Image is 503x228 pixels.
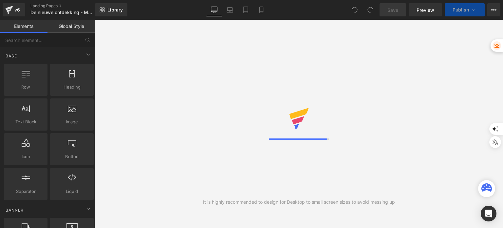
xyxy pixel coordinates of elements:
a: Laptop [222,3,238,16]
span: Row [6,84,46,91]
span: De nieuwe ontdekking - Marianne (Fijne lijntjes rimpels) [30,10,93,15]
span: Separator [6,188,46,195]
span: Publish [453,7,469,12]
button: Undo [348,3,361,16]
span: Icon [6,153,46,160]
a: New Library [95,3,127,16]
span: Save [387,7,398,13]
div: It is highly recommended to design for Desktop to small screen sizes to avoid messing up [203,198,395,206]
span: Liquid [52,188,92,195]
span: Image [52,118,92,125]
span: Button [52,153,92,160]
span: Heading [52,84,92,91]
a: Global Style [47,20,95,33]
button: Publish [445,3,485,16]
button: More [487,3,500,16]
a: Preview [409,3,442,16]
span: Text Block [6,118,46,125]
a: v6 [3,3,25,16]
span: Library [107,7,123,13]
div: Open Intercom Messenger [481,206,496,221]
span: Banner [5,207,24,213]
a: Desktop [206,3,222,16]
div: v6 [13,6,21,14]
a: Tablet [238,3,253,16]
a: Mobile [253,3,269,16]
span: Base [5,53,18,59]
a: Landing Pages [30,3,106,9]
span: Preview [417,7,434,13]
button: Redo [364,3,377,16]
